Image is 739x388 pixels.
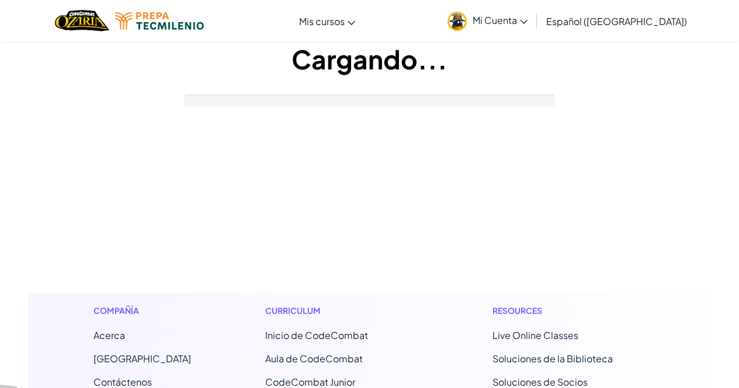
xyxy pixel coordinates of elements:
span: Mi Cuenta [473,14,528,26]
h1: Compañía [93,305,191,317]
span: Contáctenos [93,376,152,388]
a: Mis cursos [293,5,361,37]
img: Tecmilenio logo [115,12,204,30]
a: Acerca [93,329,125,341]
h1: Resources [492,305,646,317]
a: Soluciones de la Biblioteca [492,352,613,365]
img: Home [55,9,109,33]
h1: Curriculum [265,305,419,317]
a: Mi Cuenta [442,2,533,39]
a: CodeCombat Junior [265,376,355,388]
a: Aula de CodeCombat [265,352,363,365]
span: Español ([GEOGRAPHIC_DATA]) [546,15,687,27]
span: Inicio de CodeCombat [265,329,368,341]
a: Soluciones de Socios [492,376,588,388]
a: [GEOGRAPHIC_DATA] [93,352,191,365]
span: Mis cursos [299,15,345,27]
img: avatar [447,12,467,31]
a: Ozaria by CodeCombat logo [55,9,109,33]
a: Live Online Classes [492,329,578,341]
a: Español ([GEOGRAPHIC_DATA]) [540,5,693,37]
